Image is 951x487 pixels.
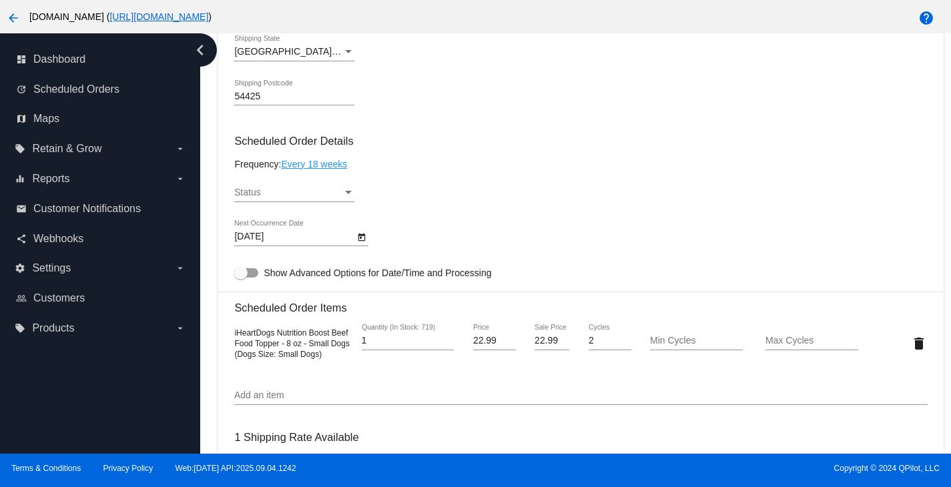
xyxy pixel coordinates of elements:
i: arrow_drop_down [175,263,186,274]
span: [DOMAIN_NAME] ( ) [29,11,212,22]
i: people_outline [16,293,27,304]
a: email Customer Notifications [16,198,186,219]
input: Shipping Postcode [234,91,354,102]
a: share Webhooks [16,228,186,250]
input: Max Cycles [765,336,858,346]
a: Web:[DATE] API:2025.09.04.1242 [176,464,296,473]
span: Settings [32,262,71,274]
input: Min Cycles [650,336,743,346]
span: Customers [33,292,85,304]
i: map [16,113,27,124]
input: Add an item [234,390,927,401]
a: dashboard Dashboard [16,49,186,70]
span: Dashboard [33,53,85,65]
i: arrow_drop_down [175,173,186,184]
h3: 1 Shipping Rate Available [234,423,358,452]
span: Retain & Grow [32,143,101,155]
a: Every 18 weeks [281,159,347,169]
i: email [16,203,27,214]
i: update [16,84,27,95]
span: Maps [33,113,59,125]
span: Reports [32,173,69,185]
input: Cycles [589,336,631,346]
span: Webhooks [33,233,83,245]
a: Privacy Policy [103,464,153,473]
span: iHeartDogs Nutrition Boost Beef Food Topper - 8 oz - Small Dogs (Dogs Size: Small Dogs) [234,328,350,359]
mat-icon: arrow_back [5,10,21,26]
mat-icon: delete [911,336,927,352]
span: Copyright © 2024 QPilot, LLC [487,464,940,473]
input: Quantity (In Stock: 719) [362,336,454,346]
i: chevron_left [190,39,211,61]
mat-select: Status [234,187,354,198]
a: people_outline Customers [16,288,186,309]
i: settings [15,263,25,274]
input: Price [473,336,516,346]
i: dashboard [16,54,27,65]
h3: Scheduled Order Items [234,292,927,314]
i: local_offer [15,143,25,154]
mat-select: Shipping State [234,47,354,57]
div: Frequency: [234,159,927,169]
span: Status [234,187,261,197]
span: Customer Notifications [33,203,141,215]
input: Sale Price [535,336,569,346]
button: Open calendar [354,229,368,243]
a: Terms & Conditions [11,464,81,473]
i: arrow_drop_down [175,143,186,154]
span: Scheduled Orders [33,83,119,95]
span: Products [32,322,74,334]
i: local_offer [15,323,25,334]
mat-icon: help [918,10,934,26]
span: [GEOGRAPHIC_DATA] | [US_STATE] [234,46,391,57]
i: equalizer [15,173,25,184]
a: update Scheduled Orders [16,79,186,100]
i: arrow_drop_down [175,323,186,334]
i: share [16,233,27,244]
span: Show Advanced Options for Date/Time and Processing [264,266,491,280]
a: [URL][DOMAIN_NAME] [109,11,208,22]
a: map Maps [16,108,186,129]
h3: Scheduled Order Details [234,135,927,147]
input: Next Occurrence Date [234,231,354,242]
